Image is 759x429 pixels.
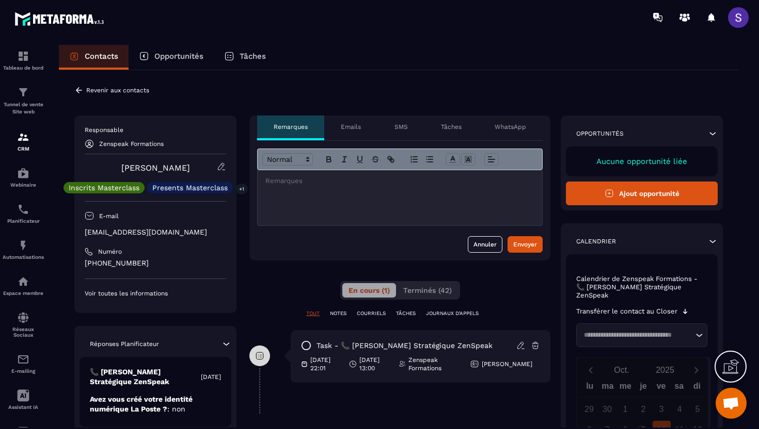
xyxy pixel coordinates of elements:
[397,283,458,298] button: Terminés (42)
[17,50,29,62] img: formation
[152,184,228,191] p: Presents Masterclass
[580,330,693,340] input: Search for option
[394,123,408,131] p: SMS
[403,286,452,294] span: Terminés (42)
[349,286,390,294] span: En cours (1)
[90,394,221,414] p: Avez vous créé votre identité numérique La Poste ?
[576,237,616,245] p: Calendrier
[99,212,119,220] p: E-mail
[330,310,346,317] p: NOTES
[14,9,107,28] img: logo
[513,239,537,250] div: Envoyer
[3,195,44,232] a: schedulerschedulerPlanificateur
[3,304,44,345] a: social-networksocial-networkRéseaux Sociaux
[17,275,29,288] img: automations
[576,129,624,138] p: Opportunités
[408,356,462,372] p: Zenspeak Formations
[310,356,341,372] p: [DATE] 22:01
[3,182,44,188] p: Webinaire
[154,52,203,61] p: Opportunités
[3,290,44,296] p: Espace membre
[99,140,164,147] p: Zenspeak Formations
[3,146,44,152] p: CRM
[85,52,118,61] p: Contacts
[3,268,44,304] a: automationsautomationsEspace membre
[576,307,677,316] p: Transférer le contact au Closer
[3,101,44,115] p: Tunnel de vente Site web
[3,368,44,374] p: E-mailing
[85,289,226,298] p: Voir toutes les informations
[17,167,29,179] img: automations
[167,405,185,413] span: : non
[17,311,29,324] img: social-network
[17,353,29,366] img: email
[3,218,44,224] p: Planificateur
[59,45,129,70] a: Contacts
[90,340,159,348] p: Réponses Planificateur
[341,123,361,131] p: Emails
[3,65,44,71] p: Tableau de bord
[441,123,462,131] p: Tâches
[201,373,221,381] p: [DATE]
[274,123,308,131] p: Remarques
[508,236,543,253] button: Envoyer
[86,87,149,94] p: Revenir aux contacts
[3,42,44,78] a: formationformationTableau de bord
[576,323,707,347] div: Search for option
[17,239,29,252] img: automations
[3,382,44,418] a: Assistant IA
[576,275,707,300] p: Calendrier de Zenspeak Formations - 📞 [PERSON_NAME] Stratégique ZenSpeak
[482,360,532,368] p: [PERSON_NAME]
[3,404,44,410] p: Assistant IA
[129,45,214,70] a: Opportunités
[69,184,139,191] p: Inscrits Masterclass
[566,181,718,205] button: Ajout opportunité
[716,388,747,419] div: Ouvrir le chat
[85,227,226,237] p: [EMAIL_ADDRESS][DOMAIN_NAME]
[495,123,526,131] p: WhatsApp
[3,345,44,382] a: emailemailE-mailing
[3,123,44,159] a: formationformationCRM
[98,247,122,256] p: Numéro
[3,78,44,123] a: formationformationTunnel de vente Site web
[317,341,493,351] p: task - 📞 [PERSON_NAME] Stratégique ZenSpeak
[357,310,386,317] p: COURRIELS
[342,283,396,298] button: En cours (1)
[426,310,479,317] p: JOURNAUX D'APPELS
[359,356,390,372] p: [DATE] 13:00
[235,184,248,194] p: +1
[3,232,44,268] a: automationsautomationsAutomatisations
[396,310,416,317] p: TÂCHES
[90,367,201,387] p: 📞 [PERSON_NAME] Stratégique ZenSpeak
[3,254,44,260] p: Automatisations
[214,45,276,70] a: Tâches
[17,131,29,143] img: formation
[306,310,320,317] p: TOUT
[85,126,226,134] p: Responsable
[85,258,226,268] p: [PHONE_NUMBER]
[17,203,29,216] img: scheduler
[121,163,190,173] a: [PERSON_NAME]
[17,86,29,98] img: formation
[240,52,266,61] p: Tâches
[468,236,502,253] button: Annuler
[576,157,707,166] p: Aucune opportunité liée
[3,326,44,338] p: Réseaux Sociaux
[3,159,44,195] a: automationsautomationsWebinaire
